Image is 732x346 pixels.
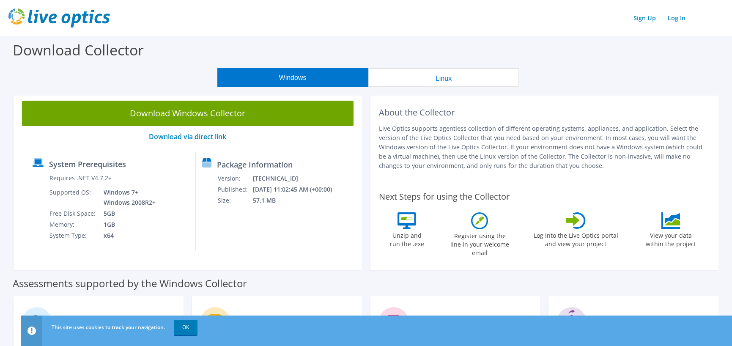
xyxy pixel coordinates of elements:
td: Free Disk Space: [49,208,97,219]
td: Version: [217,173,252,184]
a: Download via direct link [149,132,226,141]
label: Download Collector [13,40,144,60]
td: System Type: [49,230,97,241]
label: System Prerequisites [49,160,126,168]
button: Linux [368,68,519,87]
td: Windows 7+ Windows 2008R2+ [97,187,157,208]
td: x64 [97,230,157,241]
label: View your data within the project [640,229,701,248]
button: Windows [217,68,368,87]
td: Size: [217,195,252,206]
span: This site uses cookies to track your navigation. [52,324,165,331]
label: Requires .NET V4.7.2+ [49,174,112,182]
h2: About the Collector [379,107,710,118]
label: Unzip and run the .exe [387,229,426,248]
td: Memory: [49,219,97,230]
label: Package Information [217,160,293,169]
td: 57.1 MB [252,195,343,206]
label: Assessments supported by the Windows Collector [13,279,247,288]
a: Download Windows Collector [22,101,354,126]
label: Next Steps for using the Collector [379,192,510,202]
label: Log into the Live Optics portal and view your project [533,229,619,248]
td: 5GB [97,208,157,219]
a: OK [174,320,197,335]
label: Register using the line in your welcome email [448,229,512,257]
td: Published: [217,184,252,195]
p: Live Optics supports agentless collection of different operating systems, appliances, and applica... [379,124,710,170]
a: Log In [663,12,690,24]
td: [TECHNICAL_ID] [252,173,343,184]
img: live_optics_svg.svg [8,8,110,27]
td: Supported OS: [49,187,97,208]
td: [DATE] 11:02:45 AM (+00:00) [252,184,343,195]
a: Sign Up [629,12,660,24]
td: 1GB [97,219,157,230]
